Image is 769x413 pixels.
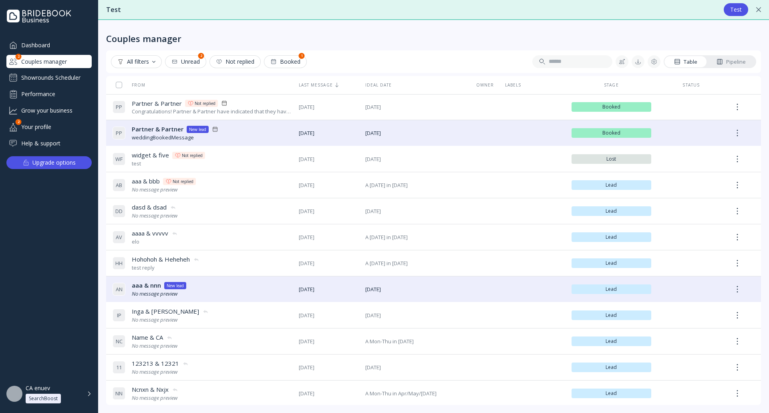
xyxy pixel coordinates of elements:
span: Hohohoh & Heheheh [132,255,190,264]
span: [DATE] [299,103,359,111]
span: [DATE] [299,390,359,397]
div: Ideal date [365,82,465,88]
a: Showrounds Scheduler [6,71,92,84]
button: Unread [165,55,206,68]
div: New lead [167,282,184,289]
span: [DATE] [299,234,359,241]
span: Name & CA [132,333,163,342]
div: A N [113,283,125,296]
span: [DATE] [299,129,359,137]
div: W F [113,153,125,165]
span: aaa & nnn [132,281,161,290]
span: widget & five [132,151,169,159]
span: Partner & Partner [132,99,182,108]
span: Lead [575,182,648,188]
i: No message preview [132,316,177,323]
span: [DATE] [299,208,359,215]
i: No message preview [132,186,177,193]
div: 2 [198,53,204,59]
img: dpr=1,fit=cover,g=face,w=48,h=48 [6,386,22,402]
div: N N [113,387,125,400]
span: Lead [575,364,648,371]
span: [DATE] [365,312,465,319]
span: Lead [575,312,648,318]
div: test reply [132,264,199,272]
div: Stage [572,82,652,88]
div: Not replied [173,178,193,185]
span: [DATE] [365,155,465,163]
span: [DATE] [299,155,359,163]
div: Not replied [182,152,203,159]
span: A Mon-Thu in Apr/May/[DATE] [365,390,465,397]
div: Congratulations! Partner & Partner have indicated that they have chosen you for their wedding day. [132,108,292,115]
button: Upgrade options [6,156,92,169]
span: [DATE] [299,312,359,319]
div: Test [730,6,742,13]
span: [DATE] [299,364,359,371]
div: Not replied [216,58,254,65]
div: test [132,160,205,167]
div: Upgrade options [32,157,76,168]
a: Help & support [6,137,92,150]
button: All filters [111,55,162,68]
div: Couples manager [6,55,92,68]
span: aaaa & vvvvv [132,229,168,238]
span: A [DATE] in [DATE] [365,181,465,189]
a: Performance [6,87,92,101]
span: [DATE] [299,181,359,189]
div: New lead [189,126,206,133]
a: Couples manager2 [6,55,92,68]
i: No message preview [132,290,177,297]
div: Owner [472,82,499,88]
span: Lead [575,208,648,214]
div: Grow your business [6,104,92,117]
span: [DATE] [299,338,359,345]
span: A [DATE] in [DATE] [365,260,465,267]
span: Booked [575,104,648,110]
a: Your profile2 [6,120,92,133]
span: Lead [575,338,648,345]
span: [DATE] [365,129,465,137]
div: P P [113,101,125,113]
div: Labels [505,82,565,88]
div: Not replied [195,100,215,107]
span: Lead [575,286,648,292]
i: No message preview [132,342,177,349]
div: 1 1 [113,361,125,374]
span: [DATE] [365,208,465,215]
a: Dashboard [6,38,92,52]
button: Test [724,3,748,16]
div: A B [113,179,125,191]
div: SearchBoost [29,395,58,402]
div: elo [132,238,178,246]
span: [DATE] [299,260,359,267]
span: Partner & Partner [132,125,183,133]
span: Lead [575,234,648,240]
span: Booked [575,130,648,136]
div: Booked [270,58,300,65]
div: All filters [117,58,155,65]
div: 2 [16,54,22,60]
button: Booked [264,55,307,68]
button: Not replied [209,55,261,68]
i: No message preview [132,212,177,219]
div: Test [106,5,716,14]
div: weddingBookedMessage [132,134,218,141]
div: A V [113,231,125,244]
span: Ncnxn & Nxjx [132,385,169,394]
div: CA enuev [26,385,50,392]
div: Status [658,82,725,88]
span: 123213 & 12321 [132,359,179,368]
div: Unread [171,58,200,65]
span: Lead [575,390,648,397]
div: From [113,82,145,88]
div: Table [674,58,697,66]
div: 2 [16,119,22,125]
div: Pipeline [717,58,746,66]
span: Lead [575,260,648,266]
div: N C [113,335,125,348]
div: I P [113,309,125,322]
